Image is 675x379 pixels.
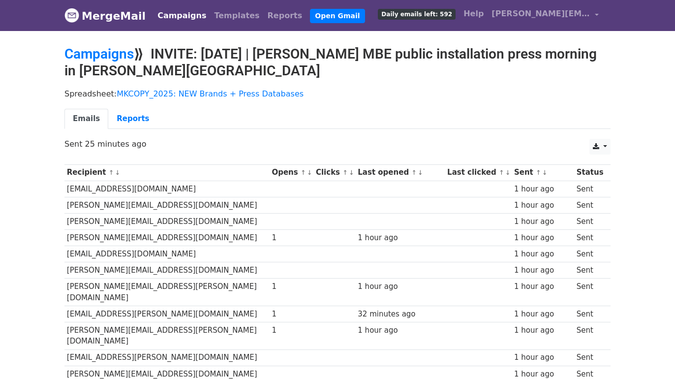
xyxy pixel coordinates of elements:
td: [PERSON_NAME][EMAIL_ADDRESS][DOMAIN_NAME] [64,230,270,246]
a: ↓ [542,169,548,176]
a: Templates [210,6,263,26]
div: 1 hour ago [514,265,572,276]
a: Reports [108,109,157,129]
td: [PERSON_NAME][EMAIL_ADDRESS][DOMAIN_NAME] [64,262,270,279]
div: 1 hour ago [514,325,572,336]
a: Daily emails left: 592 [374,4,460,24]
td: Sent [574,306,606,322]
a: ↑ [301,169,306,176]
span: Daily emails left: 592 [378,9,456,20]
a: MKCOPY_2025: NEW Brands + Press Databases [117,89,304,98]
div: 1 hour ago [514,309,572,320]
iframe: Chat Widget [626,332,675,379]
a: Open Gmail [310,9,365,23]
td: Sent [574,213,606,229]
td: Sent [574,230,606,246]
td: Sent [574,181,606,197]
a: Reports [264,6,307,26]
a: ↑ [499,169,504,176]
td: Sent [574,262,606,279]
a: ↑ [411,169,417,176]
div: 1 hour ago [514,200,572,211]
div: 1 [272,232,311,244]
a: ↓ [307,169,312,176]
a: MergeMail [64,5,146,26]
p: Spreadsheet: [64,89,611,99]
a: Campaigns [153,6,210,26]
div: 1 hour ago [514,281,572,292]
th: Opens [270,164,314,181]
td: [EMAIL_ADDRESS][PERSON_NAME][DOMAIN_NAME] [64,349,270,366]
span: [PERSON_NAME][EMAIL_ADDRESS][DOMAIN_NAME] [491,8,590,20]
td: Sent [574,322,606,350]
div: 1 [272,281,311,292]
th: Last clicked [445,164,512,181]
a: ↓ [505,169,511,176]
div: 1 hour ago [358,325,442,336]
a: [PERSON_NAME][EMAIL_ADDRESS][DOMAIN_NAME] [488,4,603,27]
td: [PERSON_NAME][EMAIL_ADDRESS][DOMAIN_NAME] [64,197,270,213]
a: ↑ [109,169,114,176]
a: Help [460,4,488,24]
div: 1 hour ago [514,216,572,227]
td: Sent [574,279,606,306]
div: 1 [272,309,311,320]
div: 1 hour ago [358,232,442,244]
div: 1 hour ago [358,281,442,292]
a: ↓ [115,169,120,176]
a: ↓ [349,169,354,176]
td: Sent [574,349,606,366]
div: 1 hour ago [514,352,572,363]
p: Sent 25 minutes ago [64,139,611,149]
td: [EMAIL_ADDRESS][DOMAIN_NAME] [64,181,270,197]
td: [EMAIL_ADDRESS][PERSON_NAME][DOMAIN_NAME] [64,306,270,322]
th: Status [574,164,606,181]
a: Campaigns [64,46,134,62]
img: MergeMail logo [64,8,79,23]
th: Last opened [356,164,445,181]
td: Sent [574,246,606,262]
a: ↓ [418,169,423,176]
h2: ⟫ INVITE: [DATE] | [PERSON_NAME] MBE public installation press morning in [PERSON_NAME][GEOGRAPHI... [64,46,611,79]
a: ↑ [342,169,348,176]
div: 1 hour ago [514,184,572,195]
div: 32 minutes ago [358,309,442,320]
th: Clicks [313,164,355,181]
div: 1 hour ago [514,232,572,244]
td: [PERSON_NAME][EMAIL_ADDRESS][PERSON_NAME][DOMAIN_NAME] [64,322,270,350]
td: Sent [574,197,606,213]
td: [EMAIL_ADDRESS][DOMAIN_NAME] [64,246,270,262]
div: 1 [272,325,311,336]
th: Sent [512,164,574,181]
a: Emails [64,109,108,129]
a: ↑ [536,169,541,176]
td: [PERSON_NAME][EMAIL_ADDRESS][DOMAIN_NAME] [64,213,270,229]
th: Recipient [64,164,270,181]
div: 1 hour ago [514,249,572,260]
td: [PERSON_NAME][EMAIL_ADDRESS][PERSON_NAME][DOMAIN_NAME] [64,279,270,306]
